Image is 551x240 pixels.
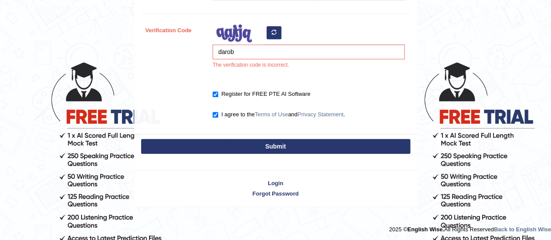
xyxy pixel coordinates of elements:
label: I agree to the and . [213,110,345,119]
input: Register for FREE PTE AI Software [213,91,218,97]
label: Register for FREE PTE AI Software [213,90,310,98]
a: Login [135,179,417,187]
a: Forgot Password [135,189,417,198]
label: Verification Code [141,23,209,34]
a: Back to English Wise [494,226,551,233]
a: Terms of Use [255,111,288,118]
a: Privacy Statement [297,111,344,118]
button: Submit [141,139,410,154]
strong: English Wise. [407,226,444,233]
input: I agree to theTerms of UseandPrivacy Statement. [213,112,218,118]
div: 2025 © All Rights Reserved [389,221,551,233]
